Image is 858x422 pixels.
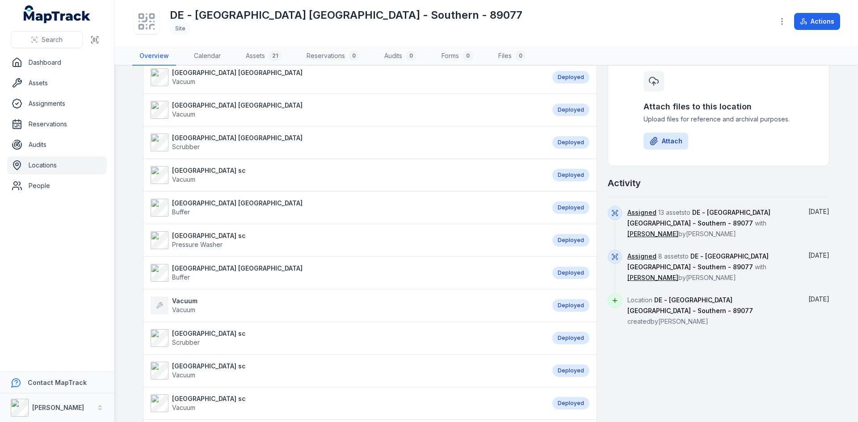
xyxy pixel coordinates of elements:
[172,101,303,110] strong: [GEOGRAPHIC_DATA] [GEOGRAPHIC_DATA]
[269,50,282,61] div: 21
[172,134,303,142] strong: [GEOGRAPHIC_DATA] [GEOGRAPHIC_DATA]
[552,364,589,377] div: Deployed
[808,208,829,215] time: 8/14/2025, 3:24:20 PM
[552,234,589,247] div: Deployed
[172,241,223,248] span: Pressure Washer
[172,166,246,175] strong: [GEOGRAPHIC_DATA] sc
[627,209,770,227] span: DE - [GEOGRAPHIC_DATA] [GEOGRAPHIC_DATA] - Southern - 89077
[552,267,589,279] div: Deployed
[552,71,589,84] div: Deployed
[643,133,688,150] button: Attach
[172,231,246,240] strong: [GEOGRAPHIC_DATA] sc
[172,338,200,346] span: Scrubber
[151,199,543,217] a: [GEOGRAPHIC_DATA] [GEOGRAPHIC_DATA]Buffer
[42,35,63,44] span: Search
[808,295,829,303] span: [DATE]
[552,104,589,116] div: Deployed
[552,397,589,409] div: Deployed
[187,47,228,66] a: Calendar
[552,201,589,214] div: Deployed
[172,264,303,273] strong: [GEOGRAPHIC_DATA] [GEOGRAPHIC_DATA]
[151,134,543,151] a: [GEOGRAPHIC_DATA] [GEOGRAPHIC_DATA]Scrubber
[172,208,190,216] span: Buffer
[491,47,533,66] a: Files0
[7,156,107,174] a: Locations
[463,50,473,61] div: 0
[172,273,190,281] span: Buffer
[172,362,246,371] strong: [GEOGRAPHIC_DATA] sc
[172,404,195,411] span: Vacuum
[552,169,589,181] div: Deployed
[172,143,200,150] span: Scrubber
[608,177,641,189] h2: Activity
[808,251,829,259] span: [DATE]
[28,379,87,386] strong: Contact MapTrack
[7,177,107,195] a: People
[11,31,83,48] button: Search
[643,100,794,113] h3: Attach files to this location
[552,332,589,344] div: Deployed
[515,50,526,61] div: 0
[170,8,522,22] h1: DE - [GEOGRAPHIC_DATA] [GEOGRAPHIC_DATA] - Southern - 89077
[151,264,543,282] a: [GEOGRAPHIC_DATA] [GEOGRAPHIC_DATA]Buffer
[627,208,656,217] a: Assigned
[808,295,829,303] time: 1/7/2025, 4:23:41 PM
[172,297,198,305] strong: Vacuum
[808,208,829,215] span: [DATE]
[172,371,195,379] span: Vacuum
[132,47,176,66] a: Overview
[151,231,543,249] a: [GEOGRAPHIC_DATA] scPressure Washer
[349,50,359,61] div: 0
[7,136,107,154] a: Audits
[32,404,84,411] strong: [PERSON_NAME]
[24,5,91,23] a: MapTrack
[170,22,191,35] div: Site
[552,299,589,312] div: Deployed
[794,13,840,30] button: Actions
[299,47,366,66] a: Reservations0
[552,136,589,149] div: Deployed
[434,47,480,66] a: Forms0
[7,54,107,71] a: Dashboard
[627,296,753,325] span: Location created by [PERSON_NAME]
[627,230,678,238] a: [PERSON_NAME]
[151,166,543,184] a: [GEOGRAPHIC_DATA] scVacuum
[627,252,769,271] span: DE - [GEOGRAPHIC_DATA] [GEOGRAPHIC_DATA] - Southern - 89077
[377,47,424,66] a: Audits0
[151,297,543,314] a: VacuumVacuum
[172,199,303,208] strong: [GEOGRAPHIC_DATA] [GEOGRAPHIC_DATA]
[627,296,753,314] span: DE - [GEOGRAPHIC_DATA] [GEOGRAPHIC_DATA] - Southern - 89077
[7,115,107,133] a: Reservations
[172,78,195,85] span: Vacuum
[643,115,794,124] span: Upload files for reference and archival purposes.
[627,209,770,238] span: 13 assets to with by [PERSON_NAME]
[151,362,543,380] a: [GEOGRAPHIC_DATA] scVacuum
[172,68,303,77] strong: [GEOGRAPHIC_DATA] [GEOGRAPHIC_DATA]
[239,47,289,66] a: Assets21
[172,306,195,313] span: Vacuum
[151,68,543,86] a: [GEOGRAPHIC_DATA] [GEOGRAPHIC_DATA]Vacuum
[627,252,656,261] a: Assigned
[151,101,543,119] a: [GEOGRAPHIC_DATA] [GEOGRAPHIC_DATA]Vacuum
[808,251,829,259] time: 8/14/2025, 3:24:20 PM
[406,50,416,61] div: 0
[7,74,107,92] a: Assets
[151,394,543,412] a: [GEOGRAPHIC_DATA] scVacuum
[172,175,195,183] span: Vacuum
[7,95,107,113] a: Assignments
[627,252,769,281] span: 8 assets to with by [PERSON_NAME]
[172,394,246,403] strong: [GEOGRAPHIC_DATA] sc
[172,110,195,118] span: Vacuum
[151,329,543,347] a: [GEOGRAPHIC_DATA] scScrubber
[172,329,246,338] strong: [GEOGRAPHIC_DATA] sc
[627,273,678,282] a: [PERSON_NAME]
